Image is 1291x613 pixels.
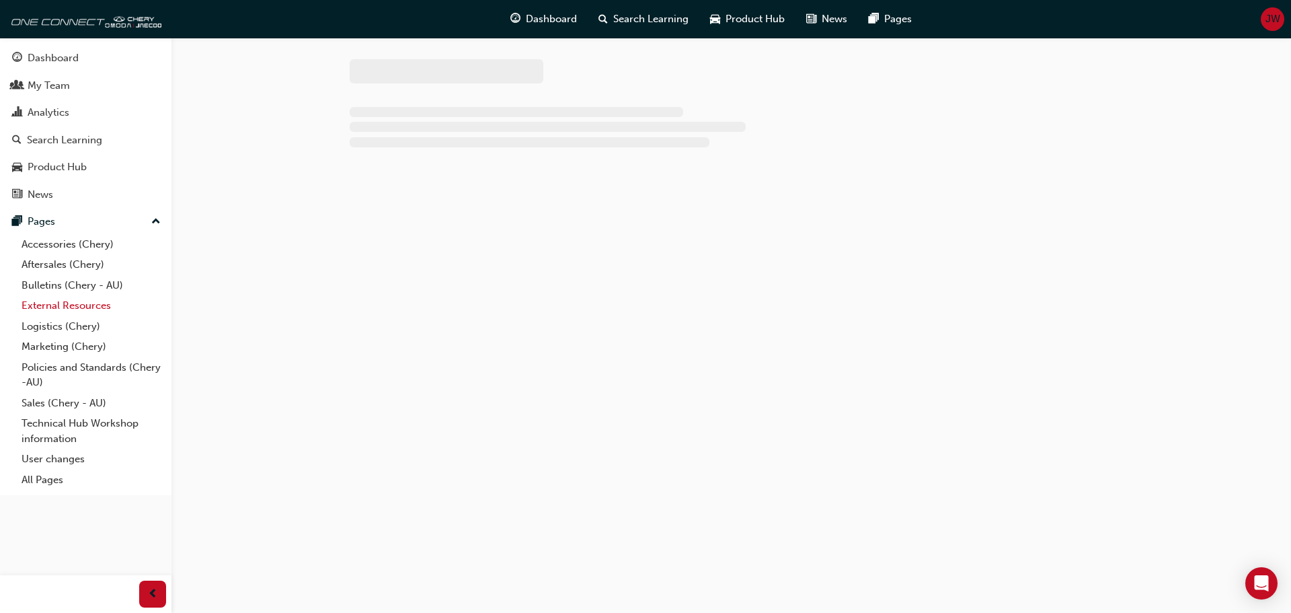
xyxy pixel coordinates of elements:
span: news-icon [806,11,816,28]
a: External Resources [16,295,166,316]
div: Pages [28,214,55,229]
a: Search Learning [5,128,166,153]
span: car-icon [12,161,22,174]
a: car-iconProduct Hub [699,5,795,33]
button: Pages [5,209,166,234]
a: News [5,182,166,207]
span: prev-icon [148,586,158,603]
a: My Team [5,73,166,98]
a: Bulletins (Chery - AU) [16,275,166,296]
span: chart-icon [12,107,22,119]
div: Product Hub [28,159,87,175]
a: All Pages [16,470,166,491]
div: Dashboard [28,50,79,66]
a: search-iconSearch Learning [588,5,699,33]
span: pages-icon [12,216,22,228]
span: car-icon [710,11,720,28]
span: pages-icon [869,11,879,28]
img: oneconnect [7,5,161,32]
span: news-icon [12,189,22,201]
a: Accessories (Chery) [16,234,166,255]
span: people-icon [12,80,22,92]
a: Policies and Standards (Chery -AU) [16,357,166,393]
span: Product Hub [726,11,785,27]
a: guage-iconDashboard [500,5,588,33]
span: guage-icon [12,52,22,65]
a: Analytics [5,100,166,125]
span: Pages [884,11,912,27]
button: JW [1261,7,1284,31]
span: up-icon [151,213,161,231]
div: My Team [28,78,70,94]
span: guage-icon [510,11,520,28]
a: Technical Hub Workshop information [16,413,166,449]
div: Analytics [28,105,69,120]
button: DashboardMy TeamAnalyticsSearch LearningProduct HubNews [5,43,166,209]
a: Dashboard [5,46,166,71]
a: pages-iconPages [858,5,923,33]
span: Dashboard [526,11,577,27]
a: Marketing (Chery) [16,336,166,357]
a: news-iconNews [795,5,858,33]
span: News [822,11,847,27]
div: Open Intercom Messenger [1245,567,1278,600]
span: JW [1265,11,1280,27]
a: Sales (Chery - AU) [16,393,166,414]
a: Logistics (Chery) [16,316,166,337]
a: Product Hub [5,155,166,180]
span: search-icon [598,11,608,28]
span: Search Learning [613,11,689,27]
div: News [28,187,53,203]
span: search-icon [12,135,22,147]
a: Aftersales (Chery) [16,254,166,275]
div: Search Learning [27,133,102,148]
a: User changes [16,449,166,470]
